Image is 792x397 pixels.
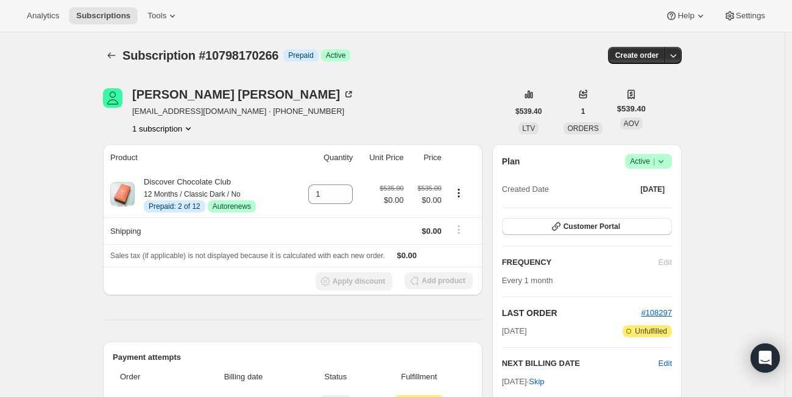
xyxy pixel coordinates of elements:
[659,357,672,370] button: Edit
[502,256,659,269] h2: FREQUENCY
[716,7,773,24] button: Settings
[411,194,442,206] span: $0.00
[677,11,694,21] span: Help
[135,176,256,213] div: Discover Chocolate Club
[641,308,672,317] a: #108297
[103,217,294,244] th: Shipping
[751,343,780,373] div: Open Intercom Messenger
[288,51,313,60] span: Prepaid
[380,194,403,206] span: $0.00
[76,11,130,21] span: Subscriptions
[140,7,186,24] button: Tools
[113,364,185,390] th: Order
[122,49,278,62] span: Subscription #10798170266
[617,103,646,115] span: $539.40
[69,7,138,24] button: Subscriptions
[581,107,585,116] span: 1
[103,47,120,64] button: Subscriptions
[110,182,135,206] img: product img
[502,218,672,235] button: Customer Portal
[624,119,639,128] span: AOV
[635,326,667,336] span: Unfulfilled
[418,184,442,192] small: $535.00
[522,372,551,392] button: Skip
[564,222,620,231] span: Customer Portal
[502,183,549,195] span: Created Date
[422,227,442,236] span: $0.00
[515,107,542,116] span: $539.40
[408,144,445,171] th: Price
[132,122,194,135] button: Product actions
[213,202,251,211] span: Autorenews
[294,144,356,171] th: Quantity
[508,103,549,120] button: $539.40
[19,7,66,24] button: Analytics
[574,103,593,120] button: 1
[736,11,765,21] span: Settings
[149,202,200,211] span: Prepaid: 2 of 12
[449,223,468,236] button: Shipping actions
[373,371,465,383] span: Fulfillment
[147,11,166,21] span: Tools
[630,155,667,167] span: Active
[326,51,346,60] span: Active
[356,144,407,171] th: Unit Price
[502,325,527,337] span: [DATE]
[608,47,666,64] button: Create order
[144,190,241,198] small: 12 Months / Classic Dark / No
[502,377,545,386] span: [DATE] ·
[522,124,535,133] span: LTV
[502,155,520,167] h2: Plan
[658,7,713,24] button: Help
[306,371,366,383] span: Status
[502,307,642,319] h2: LAST ORDER
[640,184,665,194] span: [DATE]
[380,184,403,192] small: $535.00
[615,51,659,60] span: Create order
[641,307,672,319] button: #108297
[653,156,655,166] span: |
[449,186,468,200] button: Product actions
[529,376,544,388] span: Skip
[188,371,299,383] span: Billing date
[502,276,553,285] span: Every 1 month
[110,251,385,260] span: Sales tax (if applicable) is not displayed because it is calculated with each new order.
[103,144,294,171] th: Product
[103,88,122,108] span: Bobbie Baker
[633,181,672,198] button: [DATE]
[27,11,59,21] span: Analytics
[132,105,355,118] span: [EMAIL_ADDRESS][DOMAIN_NAME] · [PHONE_NUMBER]
[132,88,355,100] div: [PERSON_NAME] [PERSON_NAME]
[567,124,598,133] span: ORDERS
[502,357,659,370] h2: NEXT BILLING DATE
[113,351,473,364] h2: Payment attempts
[397,251,417,260] span: $0.00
